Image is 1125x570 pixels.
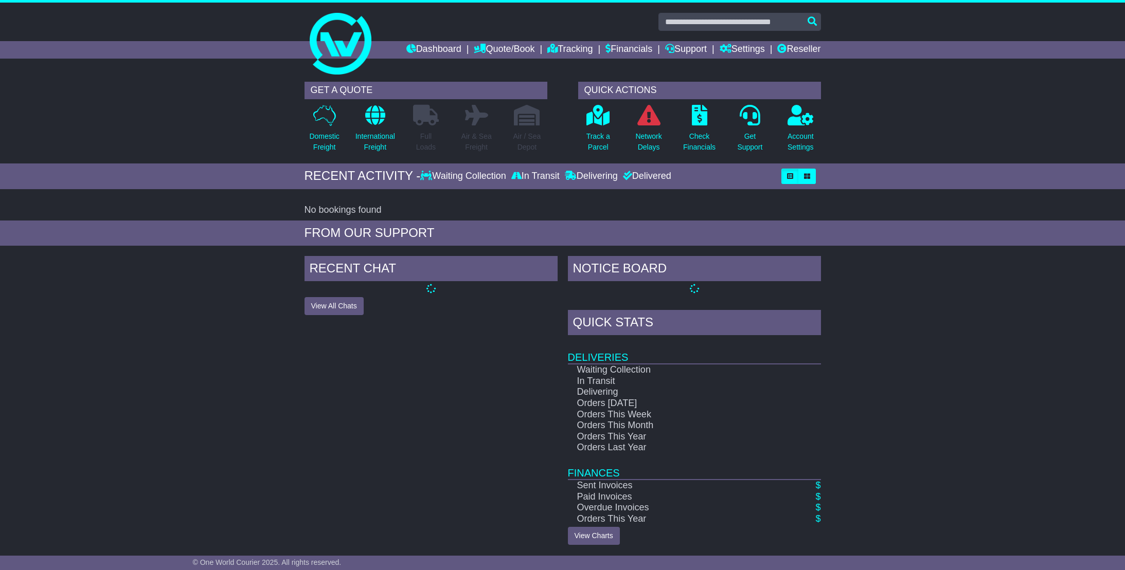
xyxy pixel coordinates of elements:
[562,171,620,182] div: Delivering
[815,502,820,512] a: $
[586,131,610,153] p: Track a Parcel
[568,398,784,409] td: Orders [DATE]
[355,104,396,158] a: InternationalFreight
[309,131,339,153] p: Domestic Freight
[815,491,820,502] a: $
[665,41,707,59] a: Support
[193,558,342,566] span: © One World Courier 2025. All rights reserved.
[568,364,784,376] td: Waiting Collection
[568,491,784,503] td: Paid Invoices
[815,480,820,490] a: $
[568,513,784,525] td: Orders This Year
[568,256,821,284] div: NOTICE BOARD
[309,104,340,158] a: DomesticFreight
[683,104,716,158] a: CheckFinancials
[474,41,534,59] a: Quote/Book
[568,338,821,364] td: Deliveries
[720,41,765,59] a: Settings
[406,41,461,59] a: Dashboard
[461,131,492,153] p: Air & Sea Freight
[605,41,652,59] a: Financials
[578,82,821,99] div: QUICK ACTIONS
[635,131,662,153] p: Network Delays
[305,205,821,216] div: No bookings found
[413,131,439,153] p: Full Loads
[788,131,814,153] p: Account Settings
[568,502,784,513] td: Overdue Invoices
[568,527,620,545] a: View Charts
[568,431,784,443] td: Orders This Year
[305,82,547,99] div: GET A QUOTE
[568,310,821,338] div: Quick Stats
[635,104,662,158] a: NetworkDelays
[568,387,784,398] td: Delivering
[509,171,562,182] div: In Transit
[568,442,784,453] td: Orders Last Year
[305,226,821,241] div: FROM OUR SUPPORT
[305,297,364,315] button: View All Chats
[787,104,814,158] a: AccountSettings
[568,409,784,420] td: Orders This Week
[737,104,763,158] a: GetSupport
[305,256,558,284] div: RECENT CHAT
[568,453,821,480] td: Finances
[420,171,508,182] div: Waiting Collection
[620,171,671,182] div: Delivered
[586,104,611,158] a: Track aParcel
[355,131,395,153] p: International Freight
[305,169,421,183] div: RECENT ACTIVITY -
[815,513,820,524] a: $
[568,480,784,491] td: Sent Invoices
[683,131,716,153] p: Check Financials
[737,131,762,153] p: Get Support
[777,41,820,59] a: Reseller
[568,420,784,431] td: Orders This Month
[547,41,593,59] a: Tracking
[568,376,784,387] td: In Transit
[513,131,541,153] p: Air / Sea Depot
